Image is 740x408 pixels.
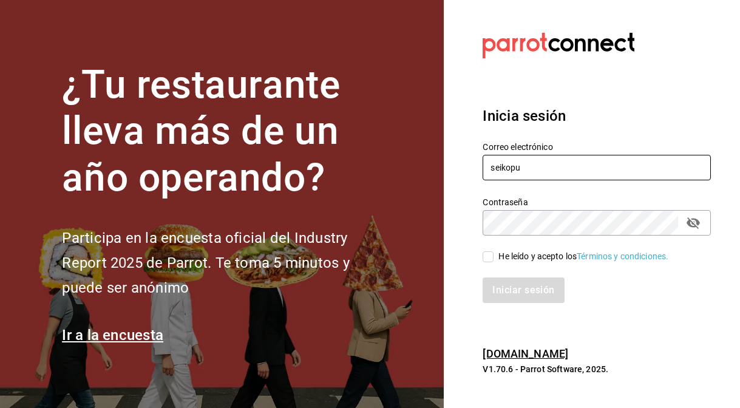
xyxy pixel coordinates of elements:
h3: Inicia sesión [483,105,711,127]
div: He leído y acepto los [498,250,668,263]
label: Correo electrónico [483,142,711,151]
a: [DOMAIN_NAME] [483,347,568,360]
a: Términos y condiciones. [577,251,668,261]
label: Contraseña [483,197,711,206]
a: Ir a la encuesta [62,327,163,344]
p: V1.70.6 - Parrot Software, 2025. [483,363,711,375]
input: Ingresa tu correo electrónico [483,155,711,180]
h1: ¿Tu restaurante lleva más de un año operando? [62,62,390,202]
h2: Participa en la encuesta oficial del Industry Report 2025 de Parrot. Te toma 5 minutos y puede se... [62,226,390,300]
button: passwordField [683,212,704,233]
